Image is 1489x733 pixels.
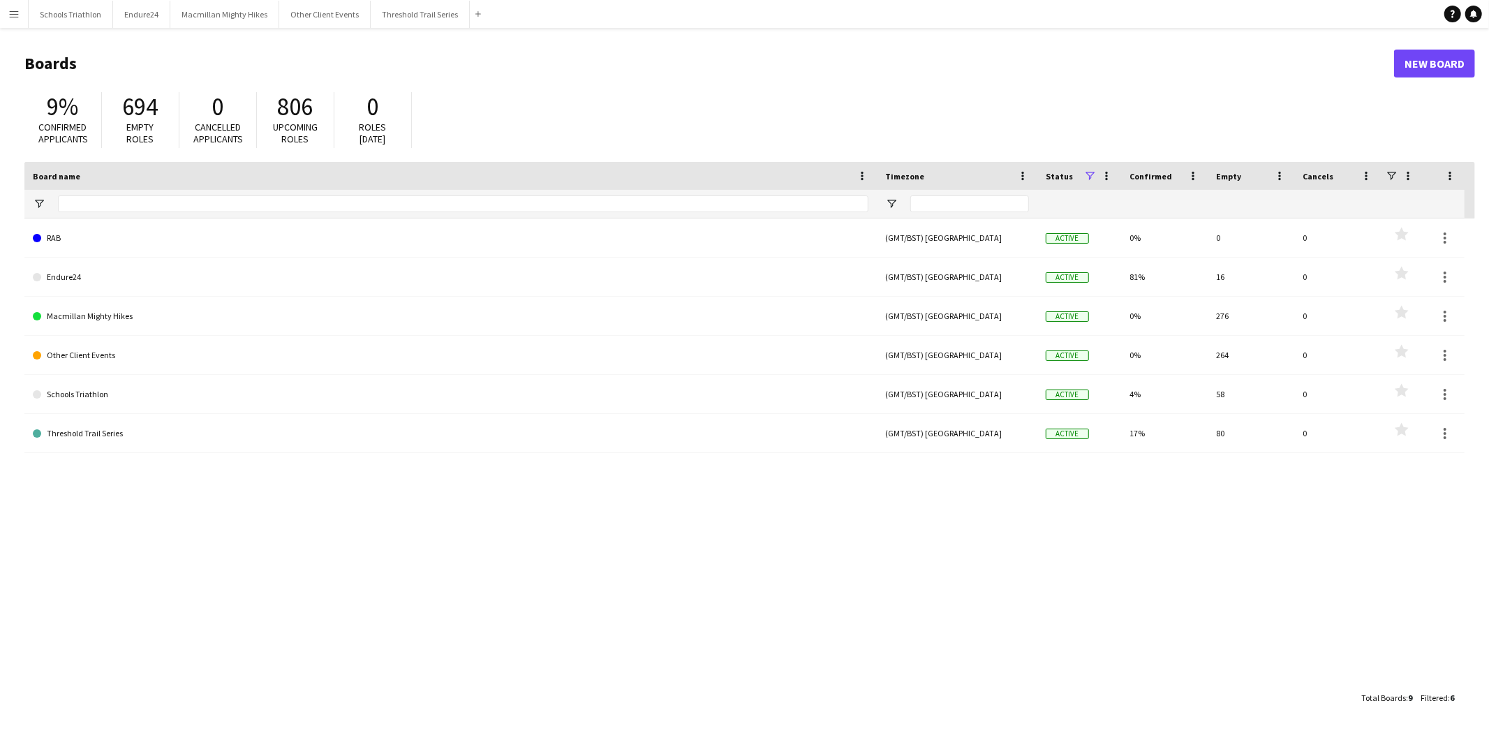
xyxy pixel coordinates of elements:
[1046,311,1089,322] span: Active
[1394,50,1475,77] a: New Board
[1121,297,1208,335] div: 0%
[113,1,170,28] button: Endure24
[1450,693,1454,703] span: 6
[1361,684,1412,711] div: :
[33,297,868,336] a: Macmillan Mighty Hikes
[33,414,868,453] a: Threshold Trail Series
[1046,233,1089,244] span: Active
[1208,414,1294,452] div: 80
[33,375,868,414] a: Schools Triathlon
[58,195,868,212] input: Board name Filter Input
[371,1,470,28] button: Threshold Trail Series
[1121,219,1208,257] div: 0%
[885,171,924,182] span: Timezone
[885,198,898,210] button: Open Filter Menu
[910,195,1029,212] input: Timezone Filter Input
[33,258,868,297] a: Endure24
[877,336,1037,374] div: (GMT/BST) [GEOGRAPHIC_DATA]
[1408,693,1412,703] span: 9
[38,121,88,145] span: Confirmed applicants
[193,121,243,145] span: Cancelled applicants
[1421,693,1448,703] span: Filtered
[1216,171,1241,182] span: Empty
[33,336,868,375] a: Other Client Events
[33,219,868,258] a: RAB
[1294,336,1381,374] div: 0
[1121,258,1208,296] div: 81%
[33,198,45,210] button: Open Filter Menu
[1294,375,1381,413] div: 0
[367,91,379,122] span: 0
[1294,414,1381,452] div: 0
[1421,684,1454,711] div: :
[1294,297,1381,335] div: 0
[1361,693,1406,703] span: Total Boards
[279,1,371,28] button: Other Client Events
[1208,336,1294,374] div: 264
[1046,171,1073,182] span: Status
[1046,429,1089,439] span: Active
[47,91,79,122] span: 9%
[877,219,1037,257] div: (GMT/BST) [GEOGRAPHIC_DATA]
[1129,171,1172,182] span: Confirmed
[1208,219,1294,257] div: 0
[877,414,1037,452] div: (GMT/BST) [GEOGRAPHIC_DATA]
[1046,350,1089,361] span: Active
[1208,297,1294,335] div: 276
[123,91,158,122] span: 694
[29,1,113,28] button: Schools Triathlon
[1294,219,1381,257] div: 0
[877,297,1037,335] div: (GMT/BST) [GEOGRAPHIC_DATA]
[360,121,387,145] span: Roles [DATE]
[1121,414,1208,452] div: 17%
[1121,375,1208,413] div: 4%
[1303,171,1333,182] span: Cancels
[278,91,313,122] span: 806
[127,121,154,145] span: Empty roles
[273,121,318,145] span: Upcoming roles
[1208,258,1294,296] div: 16
[1208,375,1294,413] div: 58
[1294,258,1381,296] div: 0
[877,258,1037,296] div: (GMT/BST) [GEOGRAPHIC_DATA]
[212,91,224,122] span: 0
[877,375,1037,413] div: (GMT/BST) [GEOGRAPHIC_DATA]
[1046,272,1089,283] span: Active
[1046,390,1089,400] span: Active
[1121,336,1208,374] div: 0%
[33,171,80,182] span: Board name
[24,53,1394,74] h1: Boards
[170,1,279,28] button: Macmillan Mighty Hikes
